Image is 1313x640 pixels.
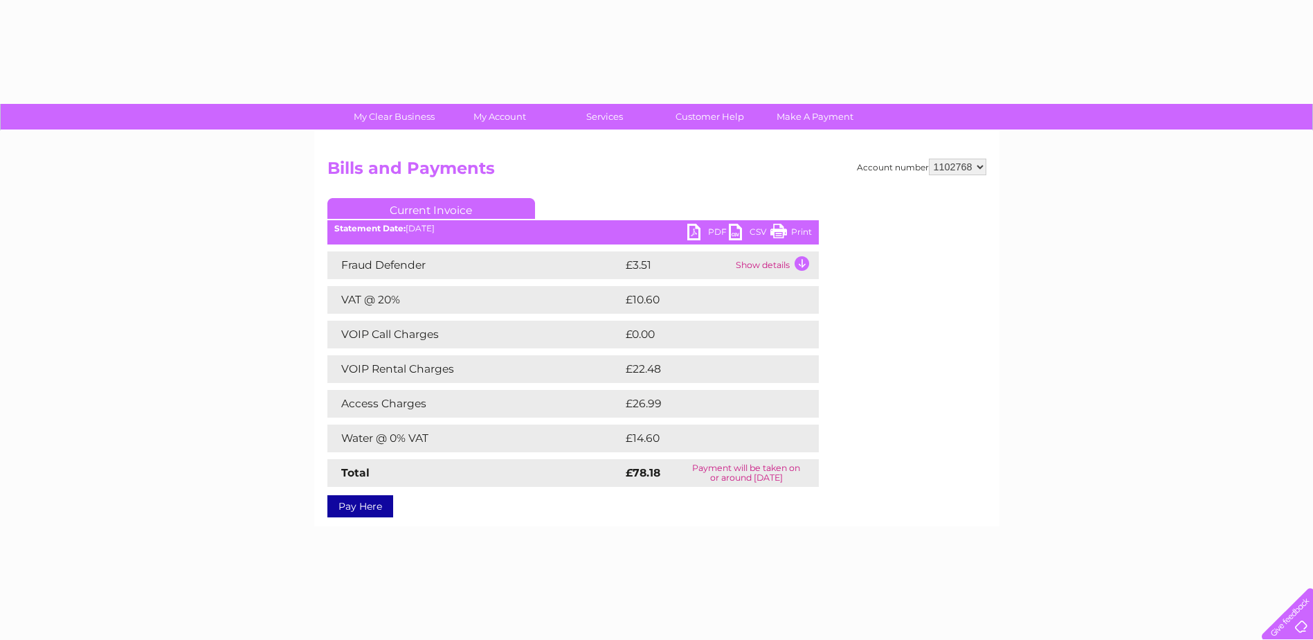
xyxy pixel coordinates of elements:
a: CSV [729,224,770,244]
a: My Clear Business [337,104,451,130]
td: Access Charges [327,390,622,418]
strong: Total [341,466,370,479]
a: Customer Help [653,104,767,130]
td: £10.60 [622,286,790,314]
div: Account number [857,159,986,175]
td: £26.99 [622,390,792,418]
strong: £78.18 [626,466,660,479]
td: Water @ 0% VAT [327,425,622,452]
td: £3.51 [622,251,732,279]
a: Services [547,104,662,130]
td: Fraud Defender [327,251,622,279]
td: £0.00 [622,321,787,348]
a: Make A Payment [758,104,872,130]
td: Show details [732,251,819,279]
b: Statement Date: [334,223,406,233]
a: PDF [687,224,729,244]
td: VOIP Call Charges [327,321,622,348]
td: Payment will be taken on or around [DATE] [674,459,819,487]
div: [DATE] [327,224,819,233]
td: £22.48 [622,355,791,383]
a: Current Invoice [327,198,535,219]
a: My Account [442,104,556,130]
h2: Bills and Payments [327,159,986,185]
td: VAT @ 20% [327,286,622,314]
a: Pay Here [327,495,393,517]
td: £14.60 [622,425,790,452]
a: Print [770,224,812,244]
td: VOIP Rental Charges [327,355,622,383]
